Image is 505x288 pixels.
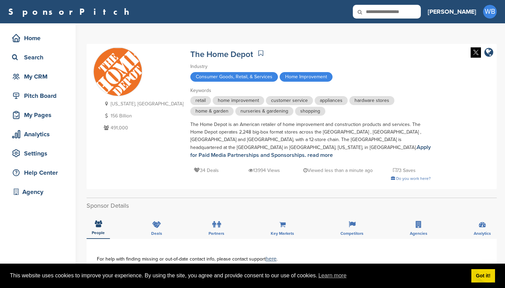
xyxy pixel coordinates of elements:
span: Analytics [474,231,491,235]
div: My CRM [10,70,69,83]
span: home improvement [213,96,264,105]
span: shopping [295,107,325,116]
a: Agency [7,184,69,200]
span: This website uses cookies to improve your experience. By using the site, you agree and provide co... [10,270,466,281]
span: People [92,231,105,235]
p: 156 Billion [102,112,183,120]
a: The Home Depot [190,49,253,59]
span: hardware stores [349,96,394,105]
a: SponsorPitch [8,7,134,16]
span: Agencies [410,231,427,235]
div: Industry [190,63,431,70]
div: Agency [10,186,69,198]
p: Viewed less than a minute ago [303,166,373,175]
span: Do you work here? [396,176,431,181]
div: Search [10,51,69,64]
a: company link [484,47,493,59]
a: My Pages [7,107,69,123]
a: Search [7,49,69,65]
div: Pitch Board [10,90,69,102]
p: 491,000 [102,124,183,132]
span: appliances [315,96,348,105]
span: Key Markets [271,231,294,235]
a: Home [7,30,69,46]
a: read more [307,152,333,159]
a: here [266,255,277,262]
span: home & garden [190,107,234,116]
a: Analytics [7,126,69,142]
a: Help Center [7,165,69,181]
span: Home Improvement [280,72,333,82]
span: WB [483,5,497,19]
div: Home [10,32,69,44]
a: Do you work here? [391,176,431,181]
p: 13994 Views [248,166,280,175]
a: learn more about cookies [317,270,348,281]
p: 73 Saves [393,166,416,175]
span: customer service [266,96,313,105]
div: Analytics [10,128,69,140]
span: Deals [151,231,162,235]
h2: Sponsor Details [87,201,497,210]
h3: [PERSON_NAME] [428,7,476,16]
img: Twitter white [471,47,481,58]
div: Settings [10,147,69,160]
div: My Pages [10,109,69,121]
div: Keywords [190,87,431,94]
span: Competitors [340,231,363,235]
span: nurseries & gardening [235,107,293,116]
span: retail [190,96,211,105]
p: [US_STATE], [GEOGRAPHIC_DATA] [102,100,183,108]
span: Partners [209,231,224,235]
a: dismiss cookie message [471,269,495,283]
p: 34 Deals [194,166,219,175]
a: My CRM [7,69,69,84]
img: Sponsorpitch & The Home Depot [94,48,142,96]
a: [PERSON_NAME] [428,4,476,19]
div: For help with finding missing or out-of-date contact info, please contact support . [97,256,486,262]
div: Help Center [10,166,69,179]
div: The Home Depot is an American retailer of home improvement and construction products and services... [190,121,431,159]
a: Pitch Board [7,88,69,104]
iframe: Button to launch messaging window [478,261,500,283]
a: Settings [7,146,69,161]
span: Consumer Goods, Retail, & Services [190,72,278,82]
